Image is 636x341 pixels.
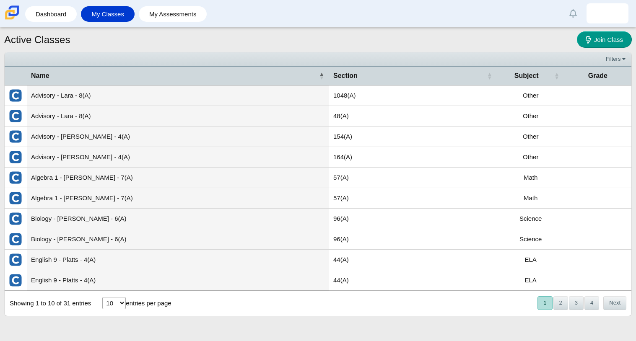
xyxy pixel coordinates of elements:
img: External class connected through Clever [9,150,22,164]
button: 2 [553,296,568,310]
td: 44(A) [329,270,497,291]
td: Other [497,147,564,168]
td: ELA [497,250,564,270]
a: My Assessments [143,6,203,22]
img: External class connected through Clever [9,109,22,123]
img: External class connected through Clever [9,212,22,225]
button: 1 [537,296,552,310]
a: My Classes [85,6,130,22]
td: 48(A) [329,106,497,127]
a: Filters [604,55,629,63]
img: External class connected through Clever [9,89,22,102]
td: 164(A) [329,147,497,168]
td: English 9 - Platts - 4(A) [27,250,329,270]
td: Math [497,188,564,209]
img: External class connected through Clever [9,232,22,246]
img: External class connected through Clever [9,274,22,287]
span: Subject : Activate to sort [554,67,559,85]
img: semiyah.harris.EmtYVw [601,7,614,20]
td: Advisory - [PERSON_NAME] - 4(A) [27,127,329,147]
a: Join Class [577,31,632,48]
button: 4 [584,296,599,310]
td: 57(A) [329,188,497,209]
td: Algebra 1 - [PERSON_NAME] - 7(A) [27,168,329,188]
img: External class connected through Clever [9,191,22,205]
nav: pagination [537,296,626,310]
label: entries per page [126,300,171,307]
td: Biology - [PERSON_NAME] - 6(A) [27,209,329,229]
span: Join Class [594,36,623,43]
td: Other [497,127,564,147]
td: Math [497,168,564,188]
span: Name : Activate to invert sorting [319,67,324,85]
h1: Active Classes [4,33,70,47]
span: Section [333,72,358,79]
span: Grade [588,72,607,79]
td: 1048(A) [329,85,497,106]
img: Carmen School of Science & Technology [3,4,21,21]
td: Science [497,229,564,250]
td: English 9 - Platts - 4(A) [27,270,329,291]
td: Biology - [PERSON_NAME] - 6(A) [27,229,329,250]
td: 96(A) [329,209,497,229]
td: 96(A) [329,229,497,250]
a: Alerts [564,4,582,23]
td: Advisory - [PERSON_NAME] - 4(A) [27,147,329,168]
span: Section : Activate to sort [487,67,492,85]
td: Other [497,85,564,106]
img: External class connected through Clever [9,253,22,266]
span: Subject [514,72,539,79]
td: 57(A) [329,168,497,188]
a: Carmen School of Science & Technology [3,15,21,23]
span: Name [31,72,49,79]
td: Advisory - Lara - 8(A) [27,106,329,127]
button: 3 [569,296,584,310]
td: ELA [497,270,564,291]
td: Science [497,209,564,229]
div: Showing 1 to 10 of 31 entries [5,291,91,316]
td: Advisory - Lara - 8(A) [27,85,329,106]
td: 44(A) [329,250,497,270]
a: semiyah.harris.EmtYVw [587,3,628,23]
img: External class connected through Clever [9,130,22,143]
img: External class connected through Clever [9,171,22,184]
td: Other [497,106,564,127]
a: Dashboard [29,6,73,22]
td: Algebra 1 - [PERSON_NAME] - 7(A) [27,188,329,209]
td: 154(A) [329,127,497,147]
button: Next [603,296,626,310]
